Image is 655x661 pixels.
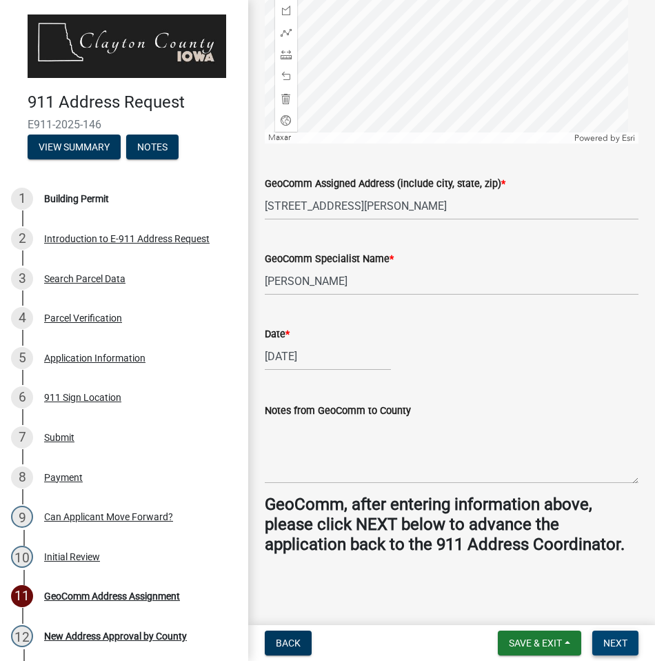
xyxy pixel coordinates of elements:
[44,234,210,244] div: Introduction to E-911 Address Request
[28,92,237,112] h4: 911 Address Request
[11,307,33,329] div: 4
[265,631,312,655] button: Back
[126,135,179,159] button: Notes
[44,512,173,522] div: Can Applicant Move Forward?
[44,631,187,641] div: New Address Approval by County
[44,552,100,562] div: Initial Review
[509,638,562,649] span: Save & Exit
[44,473,83,482] div: Payment
[44,591,180,601] div: GeoComm Address Assignment
[571,132,638,144] div: Powered by
[265,255,394,264] label: GeoComm Specialist Name
[603,638,627,649] span: Next
[265,342,391,371] input: mm/dd/yyyy
[11,188,33,210] div: 1
[44,433,74,442] div: Submit
[265,179,505,189] label: GeoComm Assigned Address (include city, state, zip)
[11,268,33,290] div: 3
[11,347,33,369] div: 5
[498,631,581,655] button: Save & Exit
[28,14,226,78] img: Clayton County, Iowa
[44,313,122,323] div: Parcel Verification
[592,631,638,655] button: Next
[28,118,221,131] span: E911-2025-146
[11,426,33,448] div: 7
[11,625,33,647] div: 12
[11,585,33,607] div: 11
[265,406,411,416] label: Notes from GeoComm to County
[11,466,33,489] div: 8
[265,495,625,554] strong: GeoComm, after entering information above, please click NEXT below to advance the application bac...
[28,142,121,153] wm-modal-confirm: Summary
[44,194,109,204] div: Building Permit
[276,638,301,649] span: Back
[11,506,33,528] div: 9
[44,393,121,402] div: 911 Sign Location
[44,274,125,284] div: Search Parcel Data
[44,353,145,363] div: Application Information
[265,132,571,144] div: Maxar
[11,386,33,408] div: 6
[265,330,290,339] label: Date
[126,142,179,153] wm-modal-confirm: Notes
[11,546,33,568] div: 10
[28,135,121,159] button: View Summary
[622,133,635,143] a: Esri
[11,228,33,250] div: 2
